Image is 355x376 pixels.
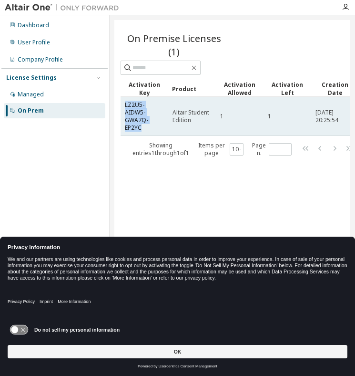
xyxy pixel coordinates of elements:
div: Activation Key [124,81,164,97]
button: 10 [232,146,241,153]
div: Creation Date [315,81,355,97]
div: Managed [18,91,44,98]
span: Altair Student Edition [172,109,212,124]
span: [DATE] 20:25:54 [315,109,355,124]
span: Page n. [252,142,292,157]
div: Activation Allowed [220,81,260,97]
span: On Premise Licenses (1) [121,31,228,58]
div: User Profile [18,39,50,46]
span: 1 [268,113,271,120]
a: LZ2U5-AIDW5-GWA7Q-EP2YC [125,101,148,132]
div: On Prem [18,107,44,115]
span: Showing entries 1 through 1 of 1 [132,141,189,157]
div: Activation Left [267,81,307,97]
span: 1 [220,113,223,120]
div: Product [172,81,212,96]
div: License Settings [6,74,57,82]
span: Items per page [196,142,243,157]
img: Altair One [5,3,124,12]
div: Company Profile [18,56,63,63]
div: Dashboard [18,21,49,29]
